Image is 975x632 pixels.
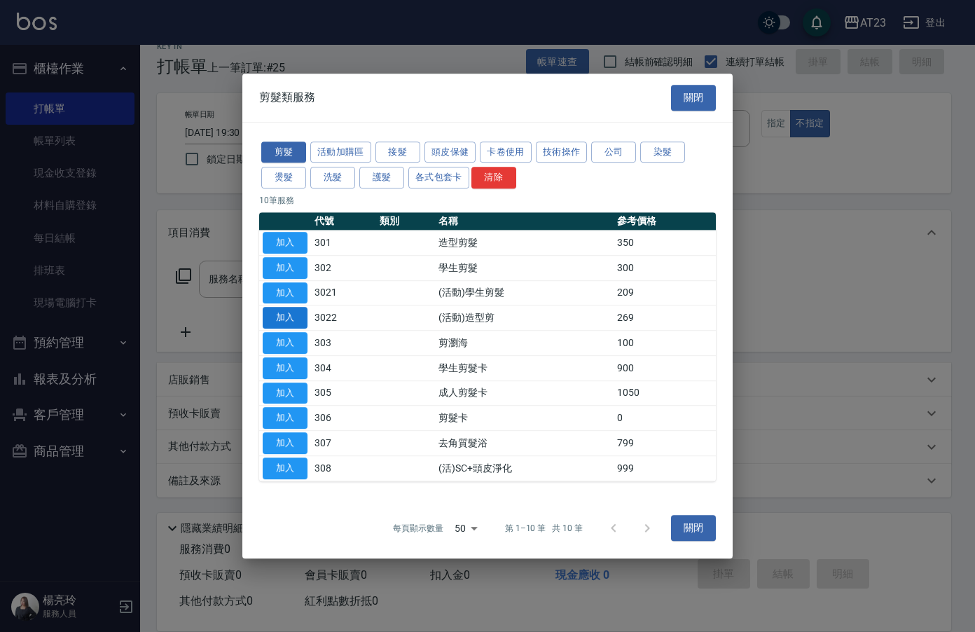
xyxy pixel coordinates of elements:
[311,380,376,406] td: 305
[614,212,716,231] th: 參考價格
[435,255,614,280] td: 學生剪髮
[435,305,614,331] td: (活動)造型剪
[311,255,376,280] td: 302
[311,231,376,256] td: 301
[671,516,716,542] button: 關閉
[640,142,685,163] button: 染髮
[311,355,376,380] td: 304
[259,90,315,104] span: 剪髮類服務
[263,458,307,479] button: 加入
[614,305,716,331] td: 269
[311,455,376,481] td: 308
[263,407,307,429] button: 加入
[614,380,716,406] td: 1050
[424,142,476,163] button: 頭皮保健
[311,280,376,305] td: 3021
[536,142,588,163] button: 技術操作
[261,167,306,188] button: 燙髮
[311,431,376,456] td: 307
[671,85,716,111] button: 關閉
[614,406,716,431] td: 0
[614,355,716,380] td: 900
[263,232,307,254] button: 加入
[263,257,307,279] button: 加入
[263,282,307,304] button: 加入
[311,305,376,331] td: 3022
[311,212,376,231] th: 代號
[435,331,614,356] td: 剪瀏海
[310,142,371,163] button: 活動加購區
[435,280,614,305] td: (活動)學生剪髮
[435,406,614,431] td: 剪髮卡
[435,355,614,380] td: 學生剪髮卡
[505,522,583,535] p: 第 1–10 筆 共 10 筆
[435,455,614,481] td: (活)SC+頭皮淨化
[310,167,355,188] button: 洗髮
[449,509,483,547] div: 50
[614,255,716,280] td: 300
[614,231,716,256] td: 350
[263,332,307,354] button: 加入
[311,331,376,356] td: 303
[435,212,614,231] th: 名稱
[408,167,469,188] button: 各式包套卡
[393,522,443,535] p: 每頁顯示數量
[263,432,307,454] button: 加入
[614,280,716,305] td: 209
[471,167,516,188] button: 清除
[261,142,306,163] button: 剪髮
[263,383,307,404] button: 加入
[591,142,636,163] button: 公司
[435,380,614,406] td: 成人剪髮卡
[435,431,614,456] td: 去角質髮浴
[480,142,532,163] button: 卡卷使用
[435,231,614,256] td: 造型剪髮
[359,167,404,188] button: 護髮
[376,212,435,231] th: 類別
[311,406,376,431] td: 306
[614,431,716,456] td: 799
[263,307,307,329] button: 加入
[614,455,716,481] td: 999
[375,142,420,163] button: 接髮
[263,357,307,379] button: 加入
[259,194,716,207] p: 10 筆服務
[614,331,716,356] td: 100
